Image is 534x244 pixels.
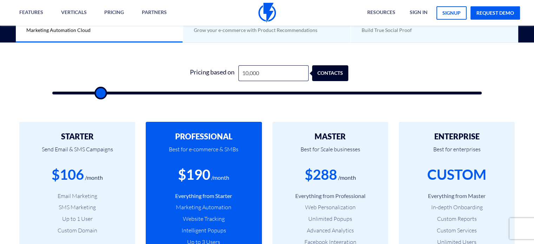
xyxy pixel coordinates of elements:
div: /month [85,174,103,182]
li: Custom Services [409,226,504,235]
p: Send Email & SMS Campaigns [30,141,125,165]
a: request demo [470,6,520,20]
span: Marketing Automation Cloud [26,27,91,33]
li: Web Personalization [283,203,378,211]
h2: STARTER [30,132,125,141]
li: Everything from Starter [156,192,251,200]
li: In-depth Onboarding [409,203,504,211]
div: CUSTOM [427,165,486,185]
div: /month [211,174,229,182]
li: Custom Reports [409,215,504,223]
li: Marketing Automation [156,203,251,211]
li: Intelligent Popups [156,226,251,235]
p: Best for e-commerce & SMBs [156,141,251,165]
p: Best for enterprises [409,141,504,165]
a: signup [436,6,467,20]
li: Advanced Analytics [283,226,378,235]
li: Email Marketing [30,192,125,200]
div: Pricing based on [186,65,238,81]
li: Unlimited Popups [283,215,378,223]
p: Best for Scale businesses [283,141,378,165]
h2: ENTERPRISE [409,132,504,141]
li: Custom Domain [30,226,125,235]
div: contacts [322,65,358,81]
span: Grow your e-commerce with Product Recommendations [194,27,317,33]
li: Website Tracking [156,215,251,223]
div: $288 [305,165,337,185]
h2: MASTER [283,132,378,141]
li: Up to 1 User [30,215,125,223]
li: Everything from Professional [283,192,378,200]
li: SMS Marketing [30,203,125,211]
li: Everything from Master [409,192,504,200]
div: $106 [52,165,84,185]
div: /month [338,174,356,182]
div: $190 [178,165,210,185]
h2: PROFESSIONAL [156,132,251,141]
span: Build True Social Proof [362,27,412,33]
